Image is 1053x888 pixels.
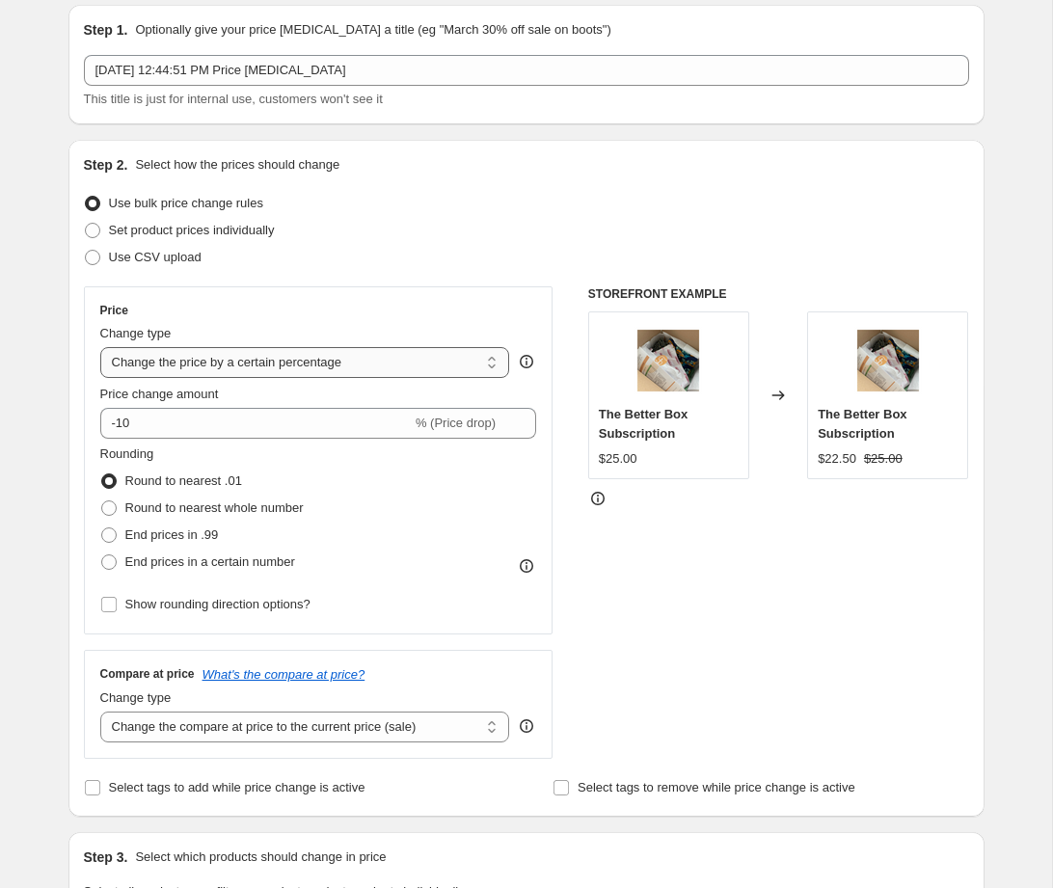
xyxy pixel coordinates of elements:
span: Select tags to add while price change is active [109,780,365,794]
span: This title is just for internal use, customers won't see it [84,92,383,106]
div: help [517,716,536,736]
span: Use bulk price change rules [109,196,263,210]
p: Select how the prices should change [135,155,339,175]
h3: Compare at price [100,666,195,682]
span: End prices in a certain number [125,554,295,569]
span: Set product prices individually [109,223,275,237]
h3: Price [100,303,128,318]
strike: $25.00 [864,449,903,469]
input: 30% off holiday sale [84,55,969,86]
span: Change type [100,690,172,705]
span: Round to nearest .01 [125,473,242,488]
span: End prices in .99 [125,527,219,542]
span: Change type [100,326,172,340]
img: BetterBoxsquare1_80x.png [630,322,707,399]
div: $22.50 [818,449,856,469]
span: The Better Box Subscription [599,407,688,441]
span: Select tags to remove while price change is active [578,780,855,794]
span: Price change amount [100,387,219,401]
span: Use CSV upload [109,250,202,264]
div: help [517,352,536,371]
span: The Better Box Subscription [818,407,906,441]
p: Optionally give your price [MEDICAL_DATA] a title (eg "March 30% off sale on boots") [135,20,610,40]
h6: STOREFRONT EXAMPLE [588,286,969,302]
input: -15 [100,408,412,439]
p: Select which products should change in price [135,848,386,867]
span: % (Price drop) [416,416,496,430]
img: BetterBoxsquare1_80x.png [850,322,927,399]
span: Show rounding direction options? [125,597,310,611]
h2: Step 2. [84,155,128,175]
span: Round to nearest whole number [125,500,304,515]
h2: Step 1. [84,20,128,40]
div: $25.00 [599,449,637,469]
h2: Step 3. [84,848,128,867]
span: Rounding [100,446,154,461]
button: What's the compare at price? [202,667,365,682]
